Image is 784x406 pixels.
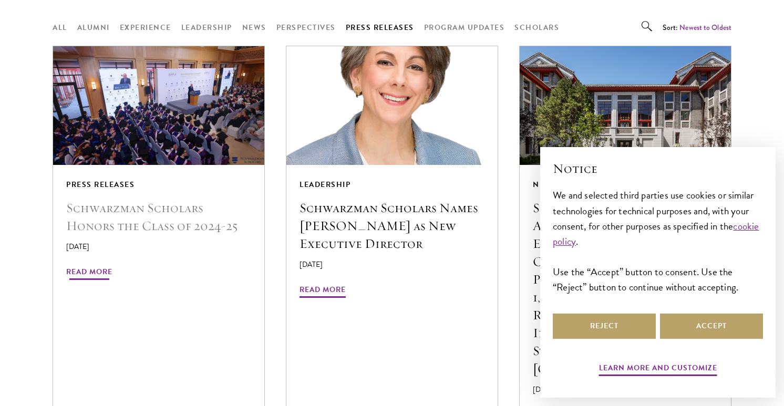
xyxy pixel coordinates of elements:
[66,241,251,252] p: [DATE]
[66,265,112,282] span: Read More
[77,21,110,34] button: Alumni
[300,283,346,299] span: Read More
[599,361,717,378] button: Learn more and customize
[553,188,763,294] div: We and selected third parties use cookies or similar technologies for technical purposes and, wit...
[300,178,484,191] div: Leadership
[66,178,251,191] div: Press Releases
[242,21,266,34] button: News
[66,199,251,235] h5: Schwarzman Scholars Honors the Class of 2024-25
[346,21,414,34] button: Press Releases
[679,22,731,33] button: Newest to Oldest
[663,22,678,33] span: Sort:
[276,21,336,34] button: Perspectives
[53,21,67,34] button: All
[181,21,232,34] button: Leadership
[514,21,559,34] button: Scholars
[553,160,763,178] h2: Notice
[300,199,484,253] h5: Schwarzman Scholars Names [PERSON_NAME] as New Executive Director
[553,218,759,249] a: cookie policy
[300,259,484,270] p: [DATE]
[660,314,763,339] button: Accept
[120,21,171,34] button: Experience
[424,21,505,34] button: Program Updates
[553,314,656,339] button: Reject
